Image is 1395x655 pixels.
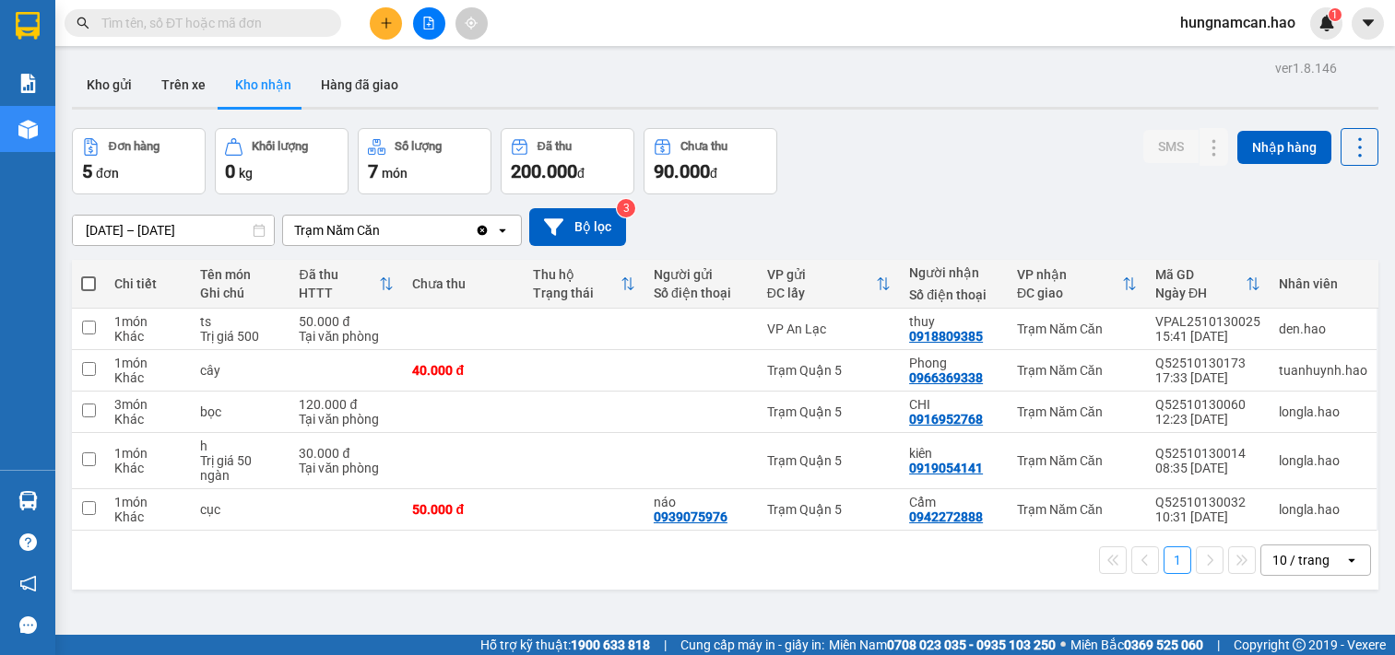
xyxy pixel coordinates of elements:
[1293,638,1306,651] span: copyright
[495,223,510,238] svg: open
[358,128,491,194] button: Số lượng7món
[77,17,89,29] span: search
[109,140,160,153] div: Đơn hàng
[1155,314,1260,329] div: VPAL2510130025
[412,276,514,291] div: Chưa thu
[18,491,38,510] img: warehouse-icon
[72,63,147,107] button: Kho gửi
[538,140,572,153] div: Đã thu
[299,329,394,344] div: Tại văn phòng
[767,363,891,378] div: Trạm Quận 5
[412,363,514,378] div: 40.000 đ
[252,140,308,153] div: Khối lượng
[909,397,999,412] div: CHI
[380,17,393,29] span: plus
[654,286,749,300] div: Số điện thoại
[200,363,280,378] div: cây
[909,287,999,302] div: Số điện thoại
[1017,286,1122,300] div: ĐC giao
[680,635,824,655] span: Cung cấp máy in - giấy in:
[114,329,182,344] div: Khác
[664,635,667,655] span: |
[1279,363,1367,378] div: tuanhuynh.hao
[654,160,710,182] span: 90.000
[1155,509,1260,524] div: 10:31 [DATE]
[1155,329,1260,344] div: 15:41 [DATE]
[114,276,182,291] div: Chi tiết
[1331,8,1338,21] span: 1
[200,286,280,300] div: Ghi chú
[455,7,488,40] button: aim
[1017,267,1122,282] div: VP nhận
[1155,286,1246,300] div: Ngày ĐH
[18,74,38,93] img: solution-icon
[887,637,1056,652] strong: 0708 023 035 - 0935 103 250
[909,412,983,427] div: 0916952768
[299,461,394,475] div: Tại văn phòng
[200,329,280,344] div: Trị giá 500
[1017,363,1137,378] div: Trạm Năm Căn
[114,495,182,509] div: 1 món
[395,140,442,153] div: Số lượng
[299,412,394,427] div: Tại văn phòng
[1124,637,1203,652] strong: 0369 525 060
[1165,11,1310,34] span: hungnamcan.hao
[1237,131,1331,164] button: Nhập hàng
[1146,260,1270,309] th: Toggle SortBy
[294,221,380,240] div: Trạm Năm Căn
[617,199,635,217] sup: 3
[1155,356,1260,370] div: Q52510130173
[1060,641,1066,649] span: ⚪️
[306,63,413,107] button: Hàng đã giao
[382,166,408,181] span: món
[1155,370,1260,385] div: 17:33 [DATE]
[220,63,306,107] button: Kho nhận
[767,322,891,336] div: VP An Lạc
[200,314,280,329] div: ts
[480,635,650,655] span: Hỗ trợ kỹ thuật:
[299,314,394,329] div: 50.000 đ
[422,17,435,29] span: file-add
[1279,322,1367,336] div: den.hao
[114,509,182,524] div: Khác
[382,221,384,240] input: Selected Trạm Năm Căn.
[1275,58,1337,78] div: ver 1.8.146
[114,397,182,412] div: 3 món
[1352,7,1384,40] button: caret-down
[239,166,253,181] span: kg
[1344,553,1359,567] svg: open
[767,267,876,282] div: VP gửi
[475,223,490,238] svg: Clear value
[114,370,182,385] div: Khác
[1143,130,1199,163] button: SMS
[909,370,983,385] div: 0966369338
[654,509,727,524] div: 0939075976
[412,502,514,517] div: 50.000 đ
[19,616,37,634] span: message
[1360,15,1377,31] span: caret-down
[1164,546,1191,574] button: 1
[1318,15,1335,31] img: icon-new-feature
[1155,461,1260,475] div: 08:35 [DATE]
[909,356,999,370] div: Phong
[114,412,182,427] div: Khác
[1329,8,1342,21] sup: 1
[1155,267,1246,282] div: Mã GD
[529,208,626,246] button: Bộ lọc
[501,128,634,194] button: Đã thu200.000đ
[299,446,394,461] div: 30.000 đ
[1017,502,1137,517] div: Trạm Năm Căn
[1279,404,1367,419] div: longla.hao
[225,160,235,182] span: 0
[1155,412,1260,427] div: 12:23 [DATE]
[200,439,280,453] div: h
[200,404,280,419] div: bọc
[524,260,644,309] th: Toggle SortBy
[1070,635,1203,655] span: Miền Bắc
[1272,551,1330,569] div: 10 / trang
[571,637,650,652] strong: 1900 633 818
[114,446,182,461] div: 1 món
[767,453,891,468] div: Trạm Quận 5
[73,216,274,245] input: Select a date range.
[114,356,182,370] div: 1 món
